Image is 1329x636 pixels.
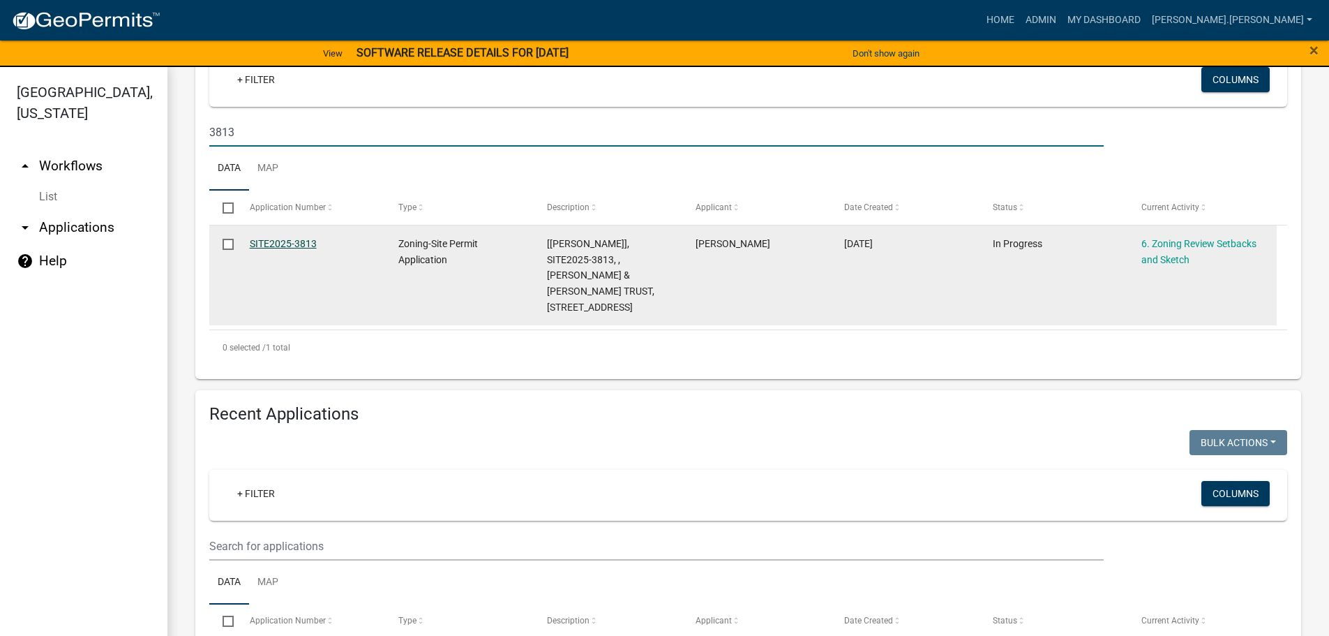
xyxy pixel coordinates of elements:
span: Status [993,202,1017,212]
button: Close [1309,42,1319,59]
span: Applicant [696,202,732,212]
i: help [17,253,33,269]
a: Map [249,561,287,605]
datatable-header-cell: Select [209,191,236,224]
datatable-header-cell: Description [534,191,682,224]
input: Search for applications [209,118,1104,147]
span: Status [993,616,1017,626]
span: 0 selected / [223,343,266,353]
span: Description [547,202,590,212]
a: 6. Zoning Review Setbacks and Sketch [1141,238,1256,265]
span: In Progress [993,238,1042,249]
span: Applicant [696,616,732,626]
span: × [1309,40,1319,60]
a: [PERSON_NAME].[PERSON_NAME] [1146,7,1318,34]
a: My Dashboard [1062,7,1146,34]
span: Description [547,616,590,626]
datatable-header-cell: Current Activity [1128,191,1277,224]
a: View [317,42,348,65]
span: Joanna Callahan [696,238,770,249]
datatable-header-cell: Applicant [682,191,831,224]
a: Data [209,147,249,191]
span: Type [398,202,416,212]
span: 08/21/2025 [844,238,873,249]
span: Type [398,616,416,626]
i: arrow_drop_down [17,219,33,236]
a: Data [209,561,249,605]
a: Home [981,7,1020,34]
datatable-header-cell: Status [979,191,1128,224]
span: Date Created [844,202,893,212]
input: Search for applications [209,532,1104,561]
datatable-header-cell: Application Number [236,191,384,224]
span: Current Activity [1141,616,1199,626]
span: Date Created [844,616,893,626]
datatable-header-cell: Date Created [831,191,979,224]
a: Admin [1020,7,1062,34]
span: Current Activity [1141,202,1199,212]
button: Don't show again [847,42,925,65]
h4: Recent Applications [209,404,1287,424]
a: + Filter [226,67,286,92]
a: Map [249,147,287,191]
a: + Filter [226,481,286,506]
datatable-header-cell: Type [384,191,533,224]
button: Columns [1201,67,1270,92]
i: arrow_drop_up [17,158,33,175]
div: 1 total [209,330,1287,365]
button: Bulk Actions [1189,430,1287,455]
span: Application Number [250,202,326,212]
span: [Tyler Lindsay], SITE2025-3813, , BRADLEY R & JOANNA CALLAHAN TRUST, 11911 FERN BEACH DR [547,238,654,313]
span: Application Number [250,616,326,626]
strong: SOFTWARE RELEASE DETAILS FOR [DATE] [356,46,569,59]
button: Columns [1201,481,1270,506]
a: SITE2025-3813 [250,238,317,249]
span: Zoning-Site Permit Application [398,238,478,265]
